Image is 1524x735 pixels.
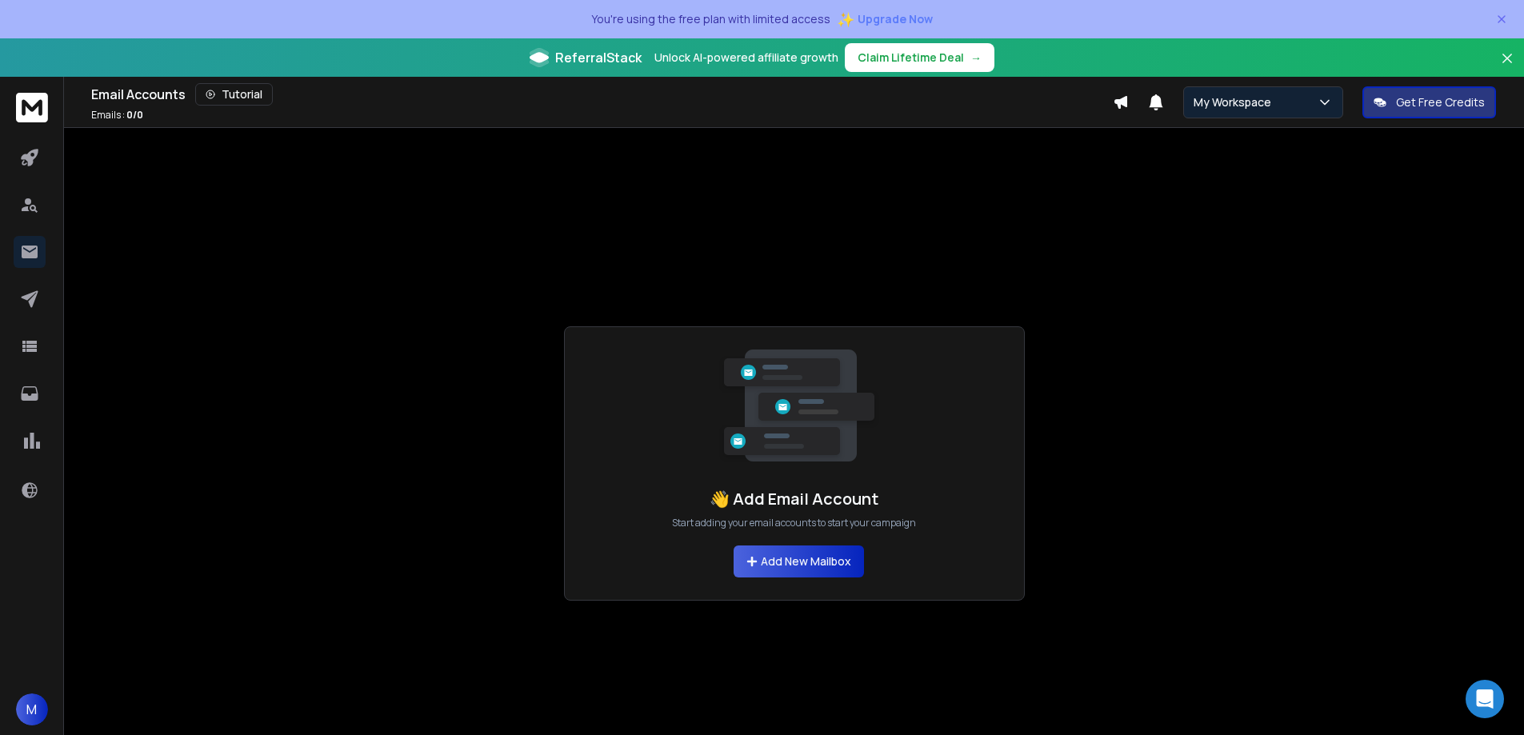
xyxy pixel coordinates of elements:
p: Emails : [91,109,143,122]
button: ✨Upgrade Now [837,3,933,35]
button: Claim Lifetime Deal→ [845,43,994,72]
p: Start adding your email accounts to start your campaign [672,517,916,529]
p: Unlock AI-powered affiliate growth [654,50,838,66]
span: → [970,50,982,66]
span: Upgrade Now [858,11,933,27]
button: Add New Mailbox [734,545,864,577]
div: Open Intercom Messenger [1466,680,1504,718]
button: Get Free Credits [1362,86,1496,118]
button: Close banner [1497,48,1518,86]
p: My Workspace [1194,94,1278,110]
div: Email Accounts [91,83,1113,106]
h1: 👋 Add Email Account [710,488,878,510]
button: M [16,693,48,725]
p: Get Free Credits [1396,94,1485,110]
span: ✨ [837,8,854,30]
button: Tutorial [195,83,273,106]
p: You're using the free plan with limited access [591,11,830,27]
span: ReferralStack [555,48,642,67]
span: 0 / 0 [126,108,143,122]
